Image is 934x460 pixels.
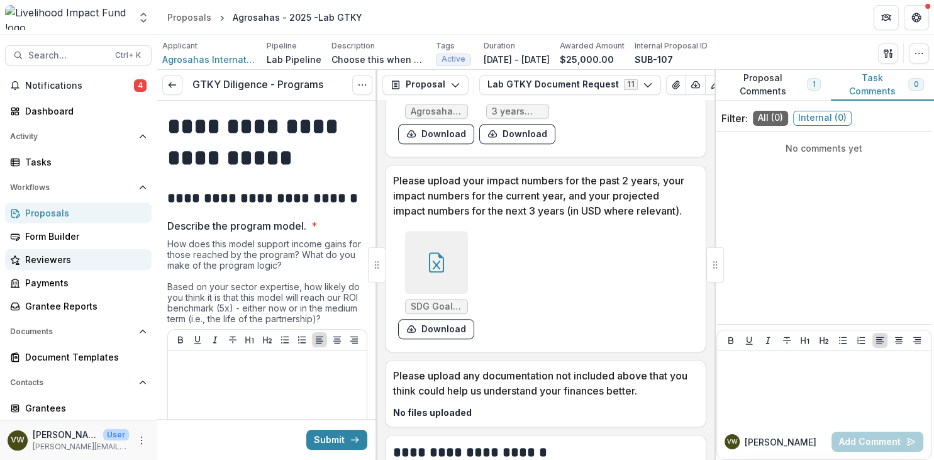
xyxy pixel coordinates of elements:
[909,333,925,348] button: Align Right
[103,429,129,440] p: User
[5,5,130,30] img: Livelihood Impact Fund logo
[5,249,152,270] a: Reviewers
[5,296,152,317] a: Grantee Reports
[306,430,367,450] button: Submit
[25,276,142,289] div: Payments
[312,332,327,347] button: Align Left
[10,132,134,141] span: Activity
[382,75,469,95] button: Proposal
[398,124,474,144] button: download-form-response
[393,368,693,398] p: Please upload any documentation not included above that you think could help us understand your f...
[167,238,367,329] div: How does this model support income gains for those reached by the program? What do you make of th...
[411,106,462,117] span: Agrosahas International Private Ltd__Business Plan ([DATE] - [DATE]).pdf
[330,332,345,347] button: Align Center
[5,126,152,147] button: Open Activity
[393,406,698,419] p: No files uploaded
[705,75,725,95] button: Edit as form
[192,79,323,91] h3: GTKY Diligence - Programs
[872,333,887,348] button: Align Left
[5,203,152,223] a: Proposals
[25,104,142,118] div: Dashboard
[5,398,152,418] a: Grantees
[398,231,474,339] div: SDG Goals Vs Actuals.xlsxdownload-form-response
[162,40,197,52] p: Applicant
[167,218,306,233] p: Describe the program model.
[331,53,426,66] p: Choose this when adding a new proposal to the first stage of a pipeline.
[442,55,465,64] span: Active
[5,101,152,121] a: Dashboard
[5,152,152,172] a: Tasks
[25,351,142,364] div: Document Templates
[331,40,375,52] p: Description
[635,40,708,52] p: Internal Proposal ID
[233,11,362,24] div: Agrosahas - 2025 -Lab GTKY
[492,106,543,117] span: 3 years strategic plan.pdf
[267,53,321,66] p: Lab Pipeline
[5,272,152,293] a: Payments
[134,433,149,448] button: More
[760,333,776,348] button: Italicize
[5,45,152,65] button: Search...
[190,332,205,347] button: Underline
[891,333,906,348] button: Align Center
[25,81,134,91] span: Notifications
[5,322,152,342] button: Open Documents
[267,40,297,52] p: Pipeline
[816,333,831,348] button: Heading 2
[723,333,738,348] button: Bold
[173,332,188,347] button: Bold
[162,8,216,26] a: Proposals
[479,124,555,144] button: download-form-response
[393,173,693,218] p: Please upload your impact numbers for the past 2 years, your impact numbers for the current year,...
[874,5,899,30] button: Partners
[411,301,462,312] span: SDG Goals Vs Actuals.xlsx
[721,142,926,155] p: No comments yet
[560,53,614,66] p: $25,000.00
[484,53,550,66] p: [DATE] - [DATE]
[352,75,372,95] button: Options
[484,40,515,52] p: Duration
[25,253,142,266] div: Reviewers
[727,439,738,445] div: Vera Wachira
[793,111,852,126] span: Internal ( 0 )
[25,230,142,243] div: Form Builder
[134,79,147,92] span: 4
[162,53,257,66] a: Agrosahas International Pvt Ltd
[10,327,134,336] span: Documents
[225,332,240,347] button: Strike
[11,436,25,444] div: Vera Wachira
[853,333,869,348] button: Ordered List
[721,111,748,126] p: Filter:
[904,5,929,30] button: Get Help
[479,75,661,95] button: Lab GTKY Document Request11
[347,332,362,347] button: Align Right
[33,441,129,452] p: [PERSON_NAME][EMAIL_ADDRESS][DOMAIN_NAME]
[560,40,625,52] p: Awarded Amount
[914,80,918,89] span: 0
[33,428,98,441] p: [PERSON_NAME]
[25,401,142,415] div: Grantees
[779,333,794,348] button: Strike
[398,319,474,339] button: download-form-response
[813,80,815,89] span: 1
[831,70,934,101] button: Task Comments
[798,333,813,348] button: Heading 1
[25,300,142,313] div: Grantee Reports
[113,48,143,62] div: Ctrl + K
[277,332,292,347] button: Bullet List
[835,333,850,348] button: Bullet List
[167,11,211,24] div: Proposals
[745,435,816,449] p: [PERSON_NAME]
[666,75,686,95] button: View Attached Files
[436,40,455,52] p: Tags
[10,378,134,387] span: Contacts
[714,70,831,101] button: Proposal Comments
[5,76,152,96] button: Notifications4
[5,347,152,367] a: Document Templates
[635,53,673,66] p: SUB-107
[242,332,257,347] button: Heading 1
[25,155,142,169] div: Tasks
[831,432,923,452] button: Add Comment
[28,50,108,61] span: Search...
